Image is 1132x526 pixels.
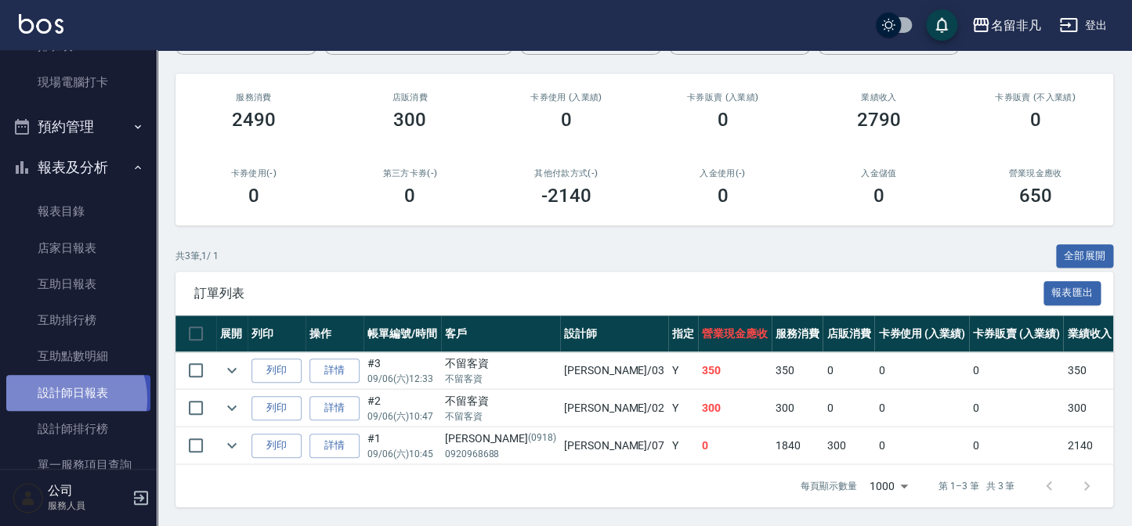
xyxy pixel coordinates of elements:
[507,92,626,103] h2: 卡券使用 (入業績)
[194,92,313,103] h3: 服務消費
[698,315,772,352] th: 營業現金應收
[220,396,244,420] button: expand row
[309,434,360,458] a: 詳情
[823,352,874,389] td: 0
[560,315,668,352] th: 設計師
[698,427,772,464] td: 0
[445,355,556,372] div: 不留客資
[857,109,901,131] h3: 2790
[772,390,823,427] td: 300
[363,427,441,464] td: #1
[561,109,572,131] h3: 0
[939,479,1014,493] p: 第 1–3 筆 共 3 筆
[664,168,783,178] h2: 入金使用(-)
[248,185,259,207] h3: 0
[1029,109,1040,131] h3: 0
[351,168,470,178] h2: 第三方卡券(-)
[664,92,783,103] h2: 卡券販賣 (入業績)
[541,185,591,207] h3: -2140
[969,390,1064,427] td: 0
[1053,11,1113,40] button: 登出
[969,352,1064,389] td: 0
[965,9,1047,41] button: 名留非凡
[306,315,363,352] th: 操作
[363,315,441,352] th: 帳單編號/時間
[819,92,939,103] h2: 業績收入
[1063,352,1115,389] td: 350
[251,434,302,458] button: 列印
[969,315,1064,352] th: 卡券販賣 (入業績)
[6,375,150,411] a: 設計師日報表
[232,109,276,131] h3: 2490
[874,352,969,389] td: 0
[976,168,1095,178] h2: 營業現金應收
[220,358,244,382] button: expand row
[560,427,668,464] td: [PERSON_NAME] /07
[874,427,969,464] td: 0
[874,315,969,352] th: 卡券使用 (入業績)
[309,358,360,383] a: 詳情
[251,358,302,383] button: 列印
[6,266,150,302] a: 互助日報表
[698,352,772,389] td: 350
[560,352,668,389] td: [PERSON_NAME] /03
[823,427,874,464] td: 300
[363,352,441,389] td: #3
[6,302,150,338] a: 互助排行榜
[6,411,150,447] a: 設計師排行榜
[528,431,556,447] p: (0918)
[351,92,470,103] h2: 店販消費
[6,106,150,147] button: 預約管理
[772,315,823,352] th: 服務消費
[13,482,44,513] img: Person
[194,286,1043,301] span: 訂單列表
[874,390,969,427] td: 0
[1063,427,1115,464] td: 2140
[772,427,823,464] td: 1840
[367,409,437,423] p: 09/06 (六) 10:47
[404,185,415,207] h3: 0
[48,483,128,499] h5: 公司
[823,315,874,352] th: 店販消費
[6,338,150,374] a: 互助點數明細
[1043,281,1101,305] button: 報表匯出
[1018,185,1051,207] h3: 650
[6,230,150,266] a: 店家日報表
[48,499,128,513] p: 服務人員
[194,168,313,178] h2: 卡券使用(-)
[873,185,884,207] h3: 0
[445,409,556,423] p: 不留客資
[507,168,626,178] h2: 其他付款方式(-)
[819,168,939,178] h2: 入金儲值
[445,372,556,386] p: 不留客資
[823,390,874,427] td: 0
[1056,244,1114,268] button: 全部展開
[6,447,150,483] a: 單一服務項目查詢
[560,390,668,427] td: [PERSON_NAME] /02
[248,315,306,352] th: 列印
[772,352,823,389] td: 350
[251,396,302,420] button: 列印
[1063,390,1115,427] td: 300
[863,465,913,507] div: 1000
[441,315,560,352] th: 客戶
[363,390,441,427] td: #2
[367,372,437,386] p: 09/06 (六) 12:33
[969,427,1064,464] td: 0
[717,109,728,131] h3: 0
[393,109,426,131] h3: 300
[1063,315,1115,352] th: 業績收入
[445,393,556,409] div: 不留客資
[175,249,219,263] p: 共 3 筆, 1 / 1
[19,14,63,34] img: Logo
[990,16,1040,35] div: 名留非凡
[668,427,698,464] td: Y
[367,447,437,461] p: 09/06 (六) 10:45
[445,431,556,447] div: [PERSON_NAME]
[1043,285,1101,300] a: 報表匯出
[668,352,698,389] td: Y
[6,193,150,229] a: 報表目錄
[445,447,556,461] p: 0920968688
[216,315,248,352] th: 展開
[309,396,360,420] a: 詳情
